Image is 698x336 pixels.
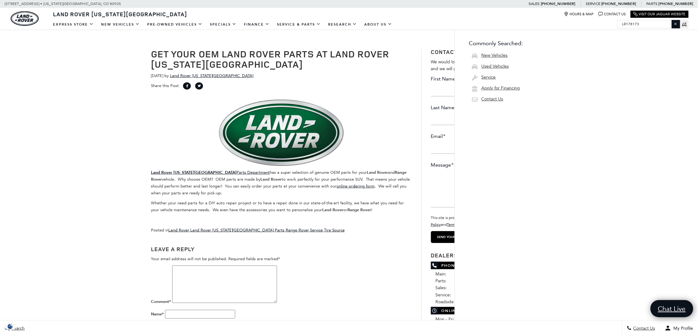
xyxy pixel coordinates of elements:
a: Parts [275,228,284,232]
a: Land Rover [168,228,189,232]
img: Genuine OEM Land Rover parts and accessories for sale Colorado Springs [219,100,344,166]
input: Send your message [431,231,477,243]
strong: Land Rover [260,177,282,182]
span: Land Rover [US_STATE][GEOGRAPHIC_DATA] [53,10,187,18]
button: Open user profile menu [660,320,698,336]
input: Search [618,20,680,28]
a: Terms of Service [447,222,475,227]
span: Service: [436,292,451,298]
a: About Us [361,19,396,30]
span: New Vehicles [482,53,508,58]
span: Parts [647,2,658,6]
a: Service [310,228,323,232]
a: Pre-Owned Vehicles [143,19,206,30]
h3: Leave a Reply [151,246,412,252]
strong: Range Rover [347,207,371,213]
span: Apply for Financing [482,85,520,91]
strong: Land Rover [367,170,388,175]
h3: Dealership Info [431,252,547,259]
p: Whether your need parts for a DIY auto repair project or to have a repair done in our state-of-th... [151,200,412,213]
span: Mon - Fri [436,317,454,322]
a: Range Rover [286,228,309,232]
span: [DATE] [151,73,163,78]
a: Submit [676,290,687,303]
a: [STREET_ADDRESS] • [US_STATE][GEOGRAPHIC_DATA], CO 80905 [5,2,121,6]
h3: Contact Us [431,49,547,56]
input: First Name* [431,84,547,96]
a: Contact Us [469,95,534,104]
a: Land Rover [US_STATE][GEOGRAPHIC_DATA]Parts Department [151,170,270,175]
span: Sales: [436,285,447,290]
a: land-rover [11,11,39,26]
a: Land Rover [US_STATE][GEOGRAPHIC_DATA] [190,228,274,232]
img: Agent profile photo [569,253,591,275]
section: Click to Open Cookie Consent Modal [3,323,17,330]
span: Sales [529,2,540,6]
div: Commonly Searched: [469,39,534,49]
span: by [164,73,169,78]
img: Opt-Out Icon [3,323,17,330]
a: Service [469,73,534,82]
a: Hours & Map [564,12,594,17]
a: EXPRESS STORE [49,19,97,30]
span: Parts: [436,278,447,284]
textarea: Message* [431,170,547,207]
a: [PHONE_NUMBER] [541,1,575,6]
span: Roadside Assistance: [436,299,477,304]
div: Posted in , , , , , [151,227,412,234]
a: New Vehicles [97,19,143,30]
img: Land Rover [11,11,39,26]
small: This site is protected by reCAPTCHA and the Google and apply. [431,216,531,227]
div: Share this Post: [151,82,412,93]
label: First Name [431,75,458,82]
span: Used Vehicles [482,64,509,69]
a: Finance [240,19,273,30]
form: Contact Us [431,49,547,246]
span: Main: [436,271,447,277]
span: Service [586,2,600,6]
span: My Profile [671,326,693,331]
span: Required fields are marked [228,256,280,261]
a: Land Rover [US_STATE][GEOGRAPHIC_DATA] [170,73,253,78]
a: Specials [206,19,240,30]
span: Contact Us [632,326,655,331]
span: Contact Us [482,96,503,102]
button: Close the search field [672,20,680,28]
a: Contact Us [599,12,626,17]
input: Last Name* [431,113,547,125]
a: Apply for Financing [469,84,534,93]
strong: Land Rover [US_STATE][GEOGRAPHIC_DATA] [151,170,236,175]
p: has a super selection of genuine OEM parts for your and vehicle. Why choose OEM? OEM parts are ma... [151,169,412,197]
label: Email [431,133,446,140]
a: [PHONE_NUMBER] [659,1,693,6]
a: [PHONE_NUMBER] [602,1,636,6]
label: Message [431,162,454,168]
a: Visit Our Jaguar Website [633,12,686,17]
div: Welcome to Land Rover [US_STATE][GEOGRAPHIC_DATA], we are excited to meet you! Please tell us how... [597,253,687,283]
label: Name [151,311,164,318]
input: Enter your message [569,290,676,303]
a: Used Vehicles [469,62,534,71]
nav: Main Navigation [49,19,396,30]
h1: Get Your OEM Land Rover Parts at Land Rover [US_STATE][GEOGRAPHIC_DATA] [151,49,412,69]
a: Research [324,19,361,30]
span: We would love to hear from you! Please fill out this form and we will get in touch with you shortly. [431,59,540,71]
label: Last Name [431,104,457,111]
a: New Vehicles [469,51,534,60]
a: Land Rover [US_STATE][GEOGRAPHIC_DATA] [49,10,191,18]
input: Email* [431,141,547,154]
a: Service & Parts [273,19,324,30]
span: Your email address will not be published. [151,256,227,261]
label: Comment [151,298,171,305]
strong: Land Rover [322,207,343,213]
a: Tire Source [324,228,345,232]
span: Service [482,75,496,80]
a: online ordering form [337,184,375,188]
